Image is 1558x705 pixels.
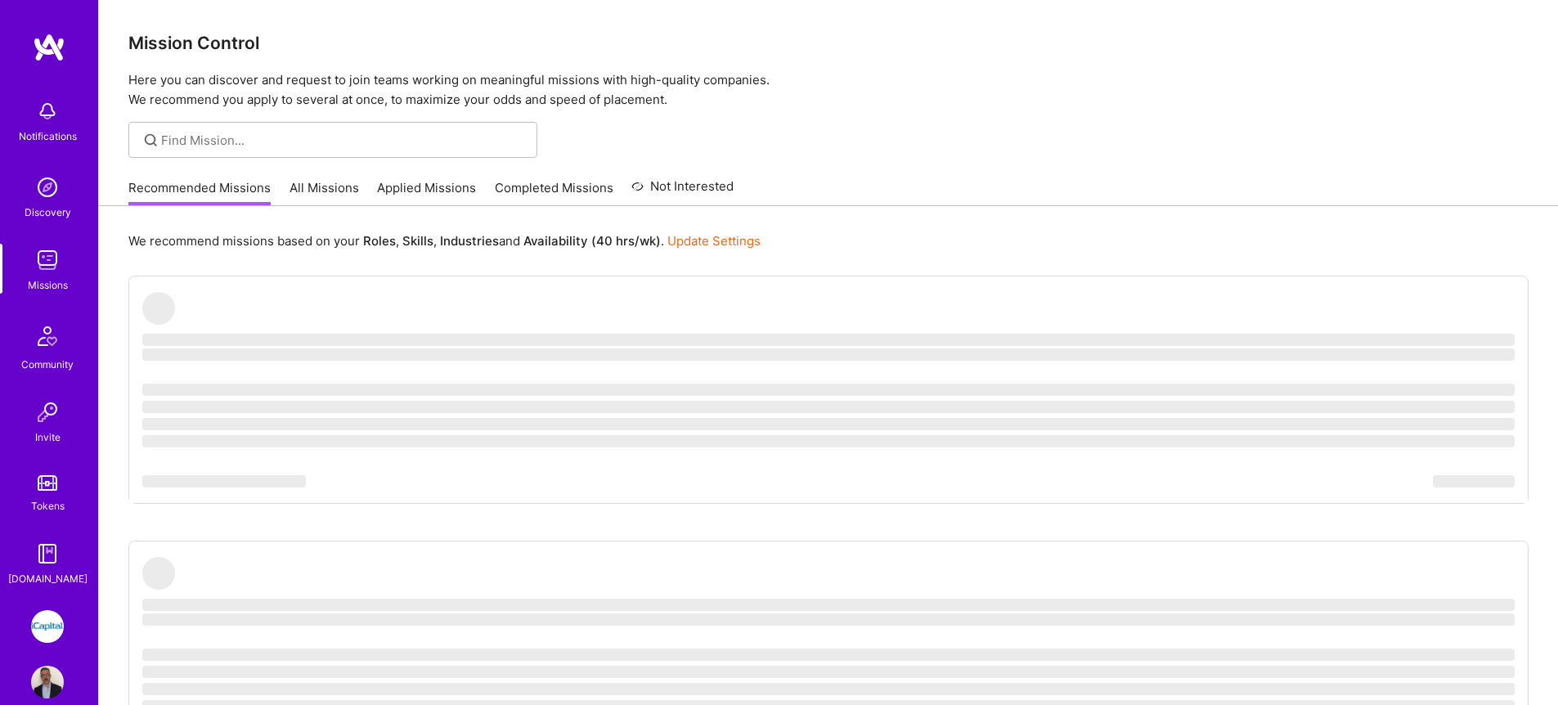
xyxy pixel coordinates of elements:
[19,128,77,145] div: Notifications
[523,233,661,249] b: Availability (40 hrs/wk)
[440,233,499,249] b: Industries
[21,356,74,373] div: Community
[38,475,57,491] img: tokens
[31,95,64,128] img: bell
[28,317,67,356] img: Community
[128,232,761,249] p: We recommend missions based on your , , and .
[31,396,64,429] img: Invite
[31,244,64,276] img: teamwork
[290,179,359,206] a: All Missions
[31,171,64,204] img: discovery
[495,179,613,206] a: Completed Missions
[31,610,64,643] img: iCapital: Building an Alternative Investment Marketplace
[31,666,64,698] img: User Avatar
[31,537,64,570] img: guide book
[161,132,525,149] input: Find Mission...
[33,33,65,62] img: logo
[363,233,396,249] b: Roles
[25,204,71,221] div: Discovery
[8,570,88,587] div: [DOMAIN_NAME]
[667,233,761,249] a: Update Settings
[28,276,68,294] div: Missions
[377,179,476,206] a: Applied Missions
[141,131,160,150] i: icon SearchGrey
[35,429,61,446] div: Invite
[128,70,1529,110] p: Here you can discover and request to join teams working on meaningful missions with high-quality ...
[27,610,68,643] a: iCapital: Building an Alternative Investment Marketplace
[27,666,68,698] a: User Avatar
[402,233,433,249] b: Skills
[631,177,734,206] a: Not Interested
[128,179,271,206] a: Recommended Missions
[31,497,65,514] div: Tokens
[128,33,1529,53] h3: Mission Control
